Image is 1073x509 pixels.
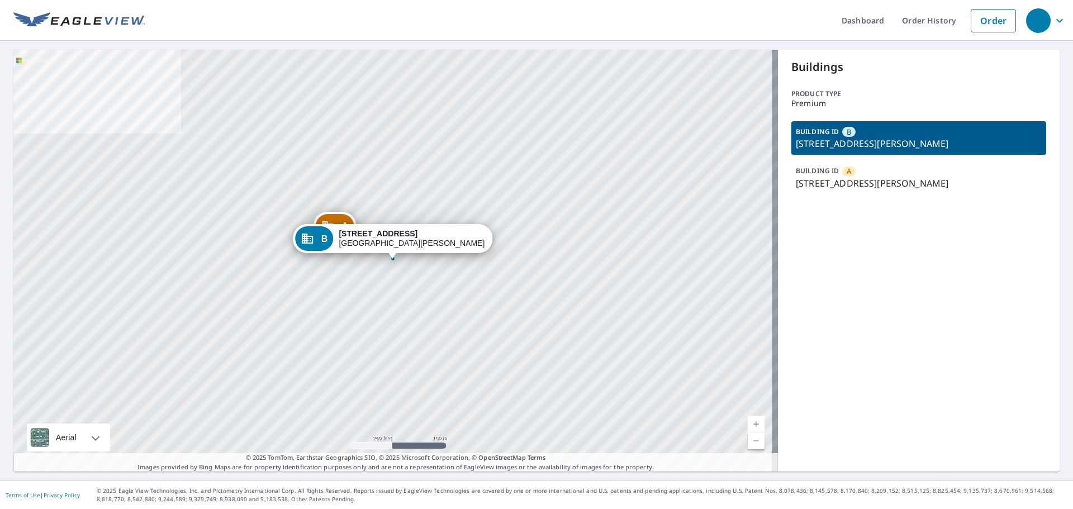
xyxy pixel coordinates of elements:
span: B [847,127,851,137]
a: Terms of Use [6,491,40,499]
p: Premium [791,99,1046,108]
span: A [342,222,349,230]
p: [STREET_ADDRESS][PERSON_NAME] [796,137,1042,150]
a: Privacy Policy [44,491,80,499]
p: BUILDING ID [796,166,839,175]
a: Terms [528,453,546,462]
a: Current Level 17, Zoom Out [748,432,765,449]
strong: [STREET_ADDRESS] [339,229,417,238]
p: BUILDING ID [796,127,839,136]
a: Current Level 17, Zoom In [748,416,765,432]
p: | [6,492,80,498]
span: A [847,166,851,177]
span: © 2025 TomTom, Earthstar Geographics SIO, © 2025 Microsoft Corporation, © [246,453,546,463]
div: Aerial [53,424,80,451]
p: Buildings [791,59,1046,75]
p: [STREET_ADDRESS][PERSON_NAME] [796,177,1042,190]
p: © 2025 Eagle View Technologies, Inc. and Pictometry International Corp. All Rights Reserved. Repo... [97,487,1067,503]
a: OpenStreetMap [478,453,525,462]
div: Dropped pin, building A, Commercial property, 20 Crossing Ln Santa Rosa Beach, FL 32459 [314,212,357,246]
div: [GEOGRAPHIC_DATA][PERSON_NAME] [339,229,485,248]
div: Aerial [27,424,110,451]
img: EV Logo [13,12,145,29]
p: Product type [791,89,1046,99]
p: Images provided by Bing Maps are for property identification purposes only and are not a represen... [13,453,778,472]
div: Dropped pin, building B, Commercial property, 90 Crossing Ln Santa Rosa Beach, FL 32459 [293,224,493,259]
a: Order [971,9,1016,32]
span: B [321,235,328,243]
